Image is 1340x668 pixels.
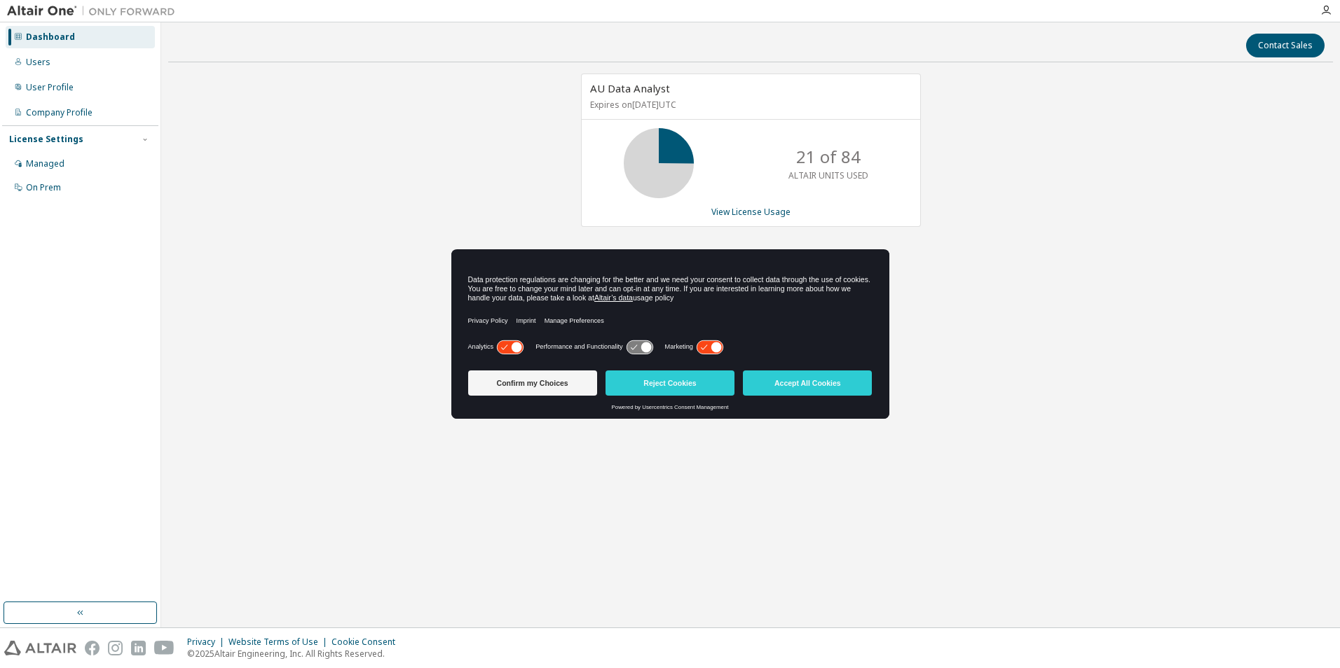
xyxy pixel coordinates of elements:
[26,107,93,118] div: Company Profile
[228,636,331,648] div: Website Terms of Use
[85,641,100,655] img: facebook.svg
[788,169,868,181] p: ALTAIR UNITS USED
[7,4,182,18] img: Altair One
[796,145,861,169] p: 21 of 84
[4,641,76,655] img: altair_logo.svg
[711,206,791,218] a: View License Usage
[26,82,74,93] div: User Profile
[590,99,908,111] p: Expires on [DATE] UTC
[187,636,228,648] div: Privacy
[331,636,404,648] div: Cookie Consent
[590,81,670,95] span: AU Data Analyst
[131,641,146,655] img: linkedin.svg
[26,158,64,169] div: Managed
[26,32,75,43] div: Dashboard
[154,641,175,655] img: youtube.svg
[26,182,61,193] div: On Prem
[187,648,404,660] p: © 2025 Altair Engineering, Inc. All Rights Reserved.
[1246,34,1325,57] button: Contact Sales
[9,134,83,145] div: License Settings
[108,641,123,655] img: instagram.svg
[26,57,50,68] div: Users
